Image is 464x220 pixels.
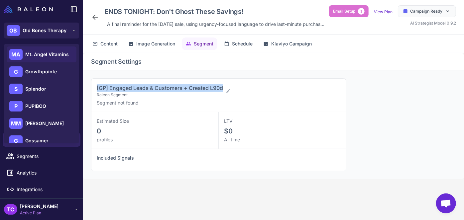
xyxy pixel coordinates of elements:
[232,40,253,47] span: Schedule
[91,57,456,66] h2: Segment Settings
[17,186,75,193] span: Integrations
[333,8,355,14] span: Email Setup
[226,88,231,94] button: Edit segment
[97,117,213,125] div: Estimated Size
[9,135,23,146] div: G
[7,25,20,36] div: OB
[259,37,316,50] button: Klaviyo Campaign
[136,40,175,47] span: Image Generation
[104,19,327,29] div: Click to edit description
[4,5,53,13] img: Raleon Logo
[3,149,80,163] a: Segments
[17,153,75,160] span: Segments
[9,101,23,111] div: P
[97,92,223,98] span: Raleon Segment
[4,5,56,13] a: Raleon Logo
[102,5,327,18] div: Click to edit campaign name
[220,37,257,50] button: Schedule
[271,40,312,47] span: Klaviyo Campaign
[17,169,75,177] span: Analytics
[224,117,341,125] div: LTV
[224,127,233,135] span: $0
[9,49,23,60] div: MA
[97,127,101,135] span: 0
[9,84,23,94] div: S
[182,37,217,50] button: Segment
[25,120,64,127] span: [PERSON_NAME]
[25,103,46,110] span: PUPIBOO
[3,116,80,130] a: Campaigns
[329,5,369,17] button: Email Setup3
[97,100,139,106] span: Segment not found
[97,154,341,162] h4: Included Signals
[88,37,122,50] button: Content
[25,68,57,75] span: Growthpointe
[224,136,341,143] div: All time
[3,66,80,80] a: Chats
[410,8,442,14] span: Campaign Ready
[4,23,79,38] button: OBOld Bones Therapy
[194,40,213,47] span: Segment
[97,136,213,143] div: profiles
[100,40,118,47] span: Content
[3,183,80,196] a: Integrations
[20,210,58,216] span: Active Plan
[107,21,324,28] span: A final reminder for the [DATE] sale, using urgency-focused language to drive last-minute purchas...
[97,85,223,91] span: [GP] Engaged Leads & Customers + Created L90d
[4,204,17,215] div: TC
[436,193,456,213] div: Open chat
[25,85,46,93] span: Splendor
[3,83,80,97] a: Knowledge
[9,66,23,77] div: G
[3,133,80,147] a: Calendar
[3,166,80,180] a: Analytics
[124,37,179,50] button: Image Generation
[3,100,80,113] a: Brief Design
[25,137,49,144] span: Gossamer
[410,21,456,26] span: AI Strategist Model 0.9.2
[20,203,58,210] span: [PERSON_NAME]
[25,51,69,58] span: Mt. Angel Vitamins
[23,27,66,34] span: Old Bones Therapy
[9,118,23,129] div: MM
[358,8,365,15] span: 3
[374,9,393,14] a: View Plan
